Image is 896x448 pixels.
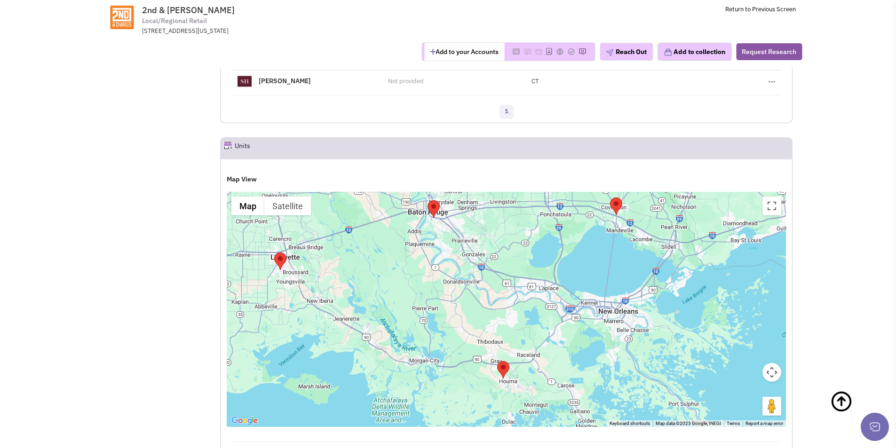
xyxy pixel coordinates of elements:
[227,175,786,183] h4: Map View
[579,48,586,55] img: Please add to your accounts
[600,43,653,61] button: Reach Out
[500,105,514,119] a: 1
[229,415,260,427] a: Open this area in Google Maps (opens a new window)
[531,77,539,85] span: CT
[428,200,440,218] div: 2nd & Charles
[388,77,424,85] span: Not provided
[535,48,542,55] img: Please add to your accounts
[658,43,731,61] button: Add to collection
[235,138,250,158] h2: Units
[231,196,264,215] button: Show street map
[727,421,740,426] a: Terms (opens in new tab)
[656,421,721,426] span: Map data ©2025 Google, INEGI
[523,48,531,55] img: Please add to your accounts
[259,77,311,85] a: [PERSON_NAME]
[497,361,509,378] div: 2nd and Charles
[229,415,260,427] img: Google
[610,420,650,427] button: Keyboard shortcuts
[606,49,613,56] img: plane.png
[725,5,796,13] a: Return to Previous Screen
[610,197,622,215] div: 2nd and Charles
[556,48,563,55] img: Please add to your accounts
[736,43,802,60] button: Request Research
[762,196,781,215] button: Toggle fullscreen view
[264,196,311,215] button: Show satellite imagery
[142,27,388,36] div: [STREET_ADDRESS][US_STATE]
[762,397,781,416] button: Drag Pegman onto the map to open Street View
[142,16,207,26] span: Local/Regional Retail
[567,48,575,55] img: Please add to your accounts
[830,381,877,442] a: Back To Top
[274,252,286,270] div: 2nd & Charles
[762,363,781,382] button: Map camera controls
[424,43,504,61] button: Add to your Accounts
[142,5,235,16] span: 2nd & [PERSON_NAME]
[664,48,672,56] img: icon-collection-lavender.png
[745,421,783,426] a: Report a map error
